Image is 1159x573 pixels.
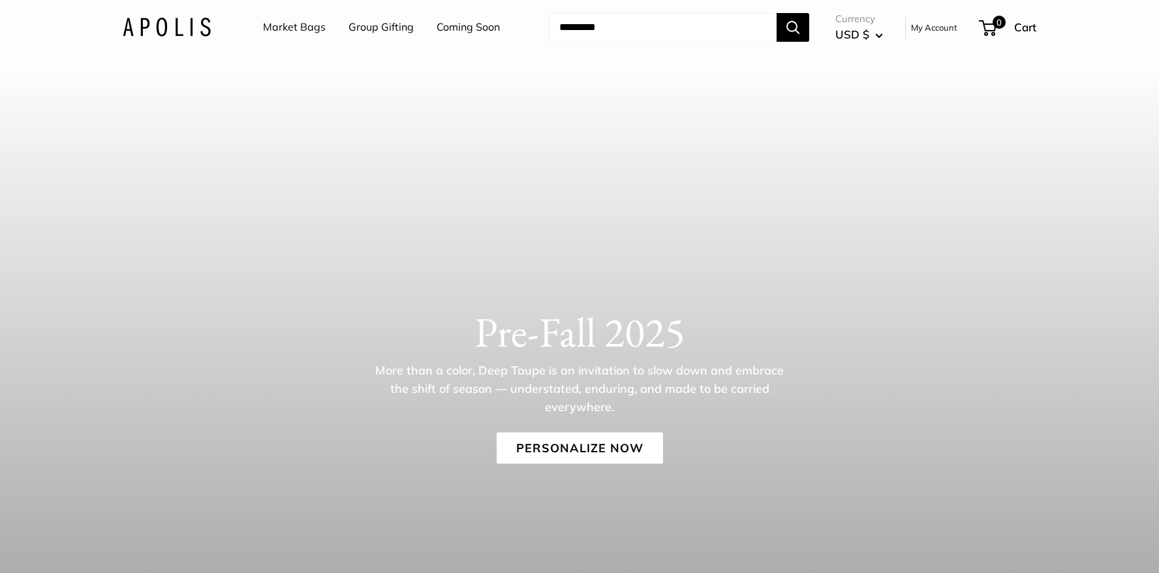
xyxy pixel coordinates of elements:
[497,433,663,464] a: Personalize Now
[437,18,500,37] a: Coming Soon
[993,16,1006,29] span: 0
[348,18,414,37] a: Group Gifting
[980,17,1036,38] a: 0 Cart
[777,13,809,42] button: Search
[835,10,883,28] span: Currency
[123,307,1036,357] h1: Pre-Fall 2025
[1014,20,1036,34] span: Cart
[835,24,883,45] button: USD $
[835,27,869,41] span: USD $
[123,18,211,37] img: Apolis
[549,13,777,42] input: Search...
[263,18,326,37] a: Market Bags
[911,20,957,35] a: My Account
[367,362,792,416] p: More than a color, Deep Taupe is an invitation to slow down and embrace the shift of season — und...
